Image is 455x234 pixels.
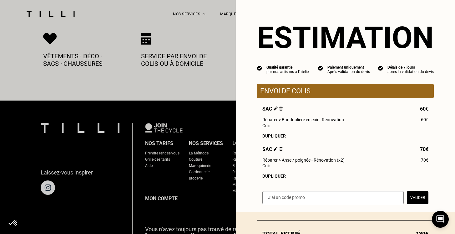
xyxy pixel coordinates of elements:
div: après la validation du devis [387,70,434,74]
button: Valider [407,191,428,204]
div: Dupliquer [262,133,428,138]
div: Dupliquer [262,174,428,179]
img: icon list info [378,65,383,71]
span: Cuir [262,123,270,128]
div: Paiement uniquement [327,65,370,70]
span: Réparer > Bandoulière en cuir - Rénovation [262,117,344,122]
input: J‘ai un code promo [262,191,404,204]
img: Éditer [274,147,278,151]
span: 60€ [420,106,428,112]
span: 70€ [420,146,428,152]
div: Délais de 7 jours [387,65,434,70]
span: Sac [262,106,283,112]
span: Sac [262,146,283,152]
span: Réparer > Anse / poignée - Rénovation (x2) [262,158,345,163]
p: Envoi de colis [260,87,431,95]
span: 70€ [421,158,428,163]
img: Supprimer [279,147,283,151]
img: Supprimer [279,107,283,111]
img: Éditer [274,107,278,111]
div: Qualité garantie [266,65,310,70]
span: 60€ [421,117,428,122]
img: icon list info [318,65,323,71]
div: par nos artisans à l'atelier [266,70,310,74]
span: Cuir [262,163,270,168]
img: icon list info [257,65,262,71]
div: Après validation du devis [327,70,370,74]
section: Estimation [257,20,434,55]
